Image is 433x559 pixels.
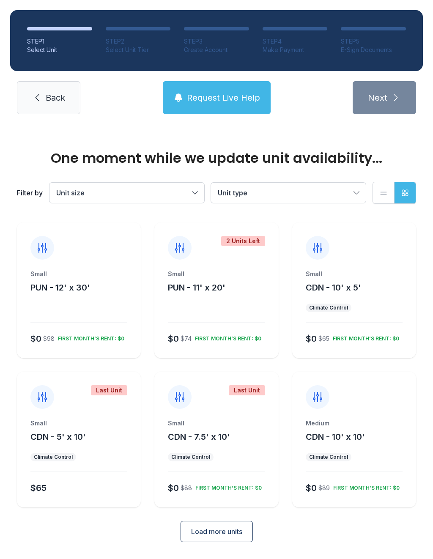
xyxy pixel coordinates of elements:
div: STEP 4 [263,37,328,46]
div: FIRST MONTH’S RENT: $0 [329,332,399,342]
div: $74 [181,334,192,343]
div: $88 [181,484,192,492]
span: CDN - 5' x 10' [30,432,86,442]
div: One moment while we update unit availability... [17,151,416,165]
span: Request Live Help [187,92,260,104]
div: FIRST MONTH’S RENT: $0 [192,481,262,491]
div: $89 [318,484,330,492]
div: STEP 3 [184,37,249,46]
span: Unit type [218,189,247,197]
div: $0 [306,482,317,494]
div: Small [30,270,127,278]
div: $65 [30,482,47,494]
div: Climate Control [309,454,348,460]
div: $65 [318,334,329,343]
button: Unit type [211,183,366,203]
div: Climate Control [171,454,210,460]
span: CDN - 7.5' x 10' [168,432,230,442]
div: 2 Units Left [221,236,265,246]
div: Select Unit Tier [106,46,171,54]
div: $0 [30,333,41,345]
div: $0 [306,333,317,345]
div: $0 [168,333,179,345]
div: Create Account [184,46,249,54]
button: CDN - 5' x 10' [30,431,86,443]
span: Load more units [191,526,242,537]
div: Climate Control [309,304,348,311]
span: Next [368,92,387,104]
span: Unit size [56,189,85,197]
div: Select Unit [27,46,92,54]
div: FIRST MONTH’S RENT: $0 [192,332,261,342]
div: Last Unit [229,385,265,395]
button: CDN - 7.5' x 10' [168,431,230,443]
div: FIRST MONTH’S RENT: $0 [55,332,124,342]
div: E-Sign Documents [341,46,406,54]
div: Climate Control [34,454,73,460]
div: Last Unit [91,385,127,395]
div: $98 [43,334,55,343]
div: Small [168,419,265,427]
span: PUN - 11' x 20' [168,282,225,293]
button: CDN - 10' x 10' [306,431,365,443]
div: STEP 1 [27,37,92,46]
button: Unit size [49,183,204,203]
div: Small [168,270,265,278]
div: Small [30,419,127,427]
div: FIRST MONTH’S RENT: $0 [330,481,400,491]
div: STEP 2 [106,37,171,46]
span: CDN - 10' x 5' [306,282,361,293]
span: PUN - 12' x 30' [30,282,90,293]
div: STEP 5 [341,37,406,46]
div: Filter by [17,188,43,198]
div: Small [306,270,403,278]
span: Back [46,92,65,104]
div: Medium [306,419,403,427]
div: Make Payment [263,46,328,54]
div: $0 [168,482,179,494]
span: CDN - 10' x 10' [306,432,365,442]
